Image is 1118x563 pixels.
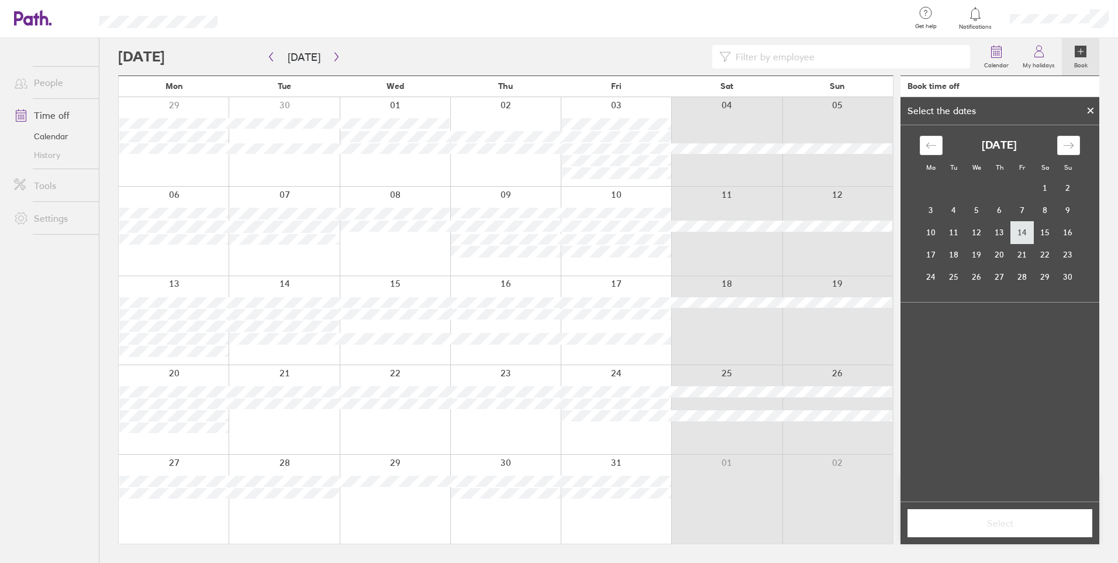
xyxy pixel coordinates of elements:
td: Sunday, November 9, 2025 [1057,199,1079,221]
td: Wednesday, November 26, 2025 [965,266,988,288]
label: My holidays [1016,59,1062,69]
td: Saturday, November 15, 2025 [1034,221,1057,243]
div: Book time off [907,81,960,91]
small: Th [996,163,1003,171]
td: Saturday, November 22, 2025 [1034,243,1057,266]
small: Fr [1019,163,1025,171]
td: Friday, November 7, 2025 [1011,199,1034,221]
span: Wed [387,81,404,91]
small: Mo [926,163,936,171]
a: Tools [5,174,99,197]
td: Sunday, November 23, 2025 [1057,243,1079,266]
span: Thu [498,81,513,91]
small: We [972,163,981,171]
strong: [DATE] [982,139,1017,152]
a: Book [1062,38,1099,75]
td: Monday, November 3, 2025 [920,199,943,221]
a: My holidays [1016,38,1062,75]
span: Select [916,518,1084,528]
td: Sunday, November 30, 2025 [1057,266,1079,288]
td: Wednesday, November 5, 2025 [965,199,988,221]
label: Calendar [977,59,1016,69]
td: Saturday, November 1, 2025 [1034,177,1057,199]
td: Thursday, November 13, 2025 [988,221,1011,243]
a: Calendar [5,127,99,146]
td: Saturday, November 29, 2025 [1034,266,1057,288]
td: Wednesday, November 19, 2025 [965,243,988,266]
span: Tue [278,81,291,91]
div: Move forward to switch to the next month. [1057,136,1080,155]
td: Tuesday, November 11, 2025 [943,221,965,243]
button: Select [907,509,1092,537]
a: People [5,71,99,94]
a: Notifications [957,6,995,30]
label: Book [1067,59,1095,69]
td: Thursday, November 6, 2025 [988,199,1011,221]
td: Tuesday, November 25, 2025 [943,266,965,288]
span: Sat [720,81,733,91]
a: Time off [5,104,99,127]
td: Wednesday, November 12, 2025 [965,221,988,243]
span: Mon [165,81,183,91]
span: Get help [907,23,945,30]
div: Move backward to switch to the previous month. [920,136,943,155]
div: Select the dates [900,105,983,116]
a: History [5,146,99,164]
span: Notifications [957,23,995,30]
td: Thursday, November 20, 2025 [988,243,1011,266]
div: Calendar [907,125,1093,302]
button: [DATE] [278,47,330,67]
span: Sun [830,81,845,91]
td: Thursday, November 27, 2025 [988,266,1011,288]
td: Tuesday, November 18, 2025 [943,243,965,266]
small: Sa [1041,163,1049,171]
td: Monday, November 17, 2025 [920,243,943,266]
td: Sunday, November 16, 2025 [1057,221,1079,243]
input: Filter by employee [731,46,963,68]
span: Fri [611,81,622,91]
td: Tuesday, November 4, 2025 [943,199,965,221]
td: Sunday, November 2, 2025 [1057,177,1079,199]
td: Friday, November 28, 2025 [1011,266,1034,288]
td: Monday, November 24, 2025 [920,266,943,288]
a: Calendar [977,38,1016,75]
small: Tu [950,163,957,171]
td: Friday, November 14, 2025 [1011,221,1034,243]
small: Su [1064,163,1072,171]
td: Monday, November 10, 2025 [920,221,943,243]
td: Saturday, November 8, 2025 [1034,199,1057,221]
td: Friday, November 21, 2025 [1011,243,1034,266]
a: Settings [5,207,99,230]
